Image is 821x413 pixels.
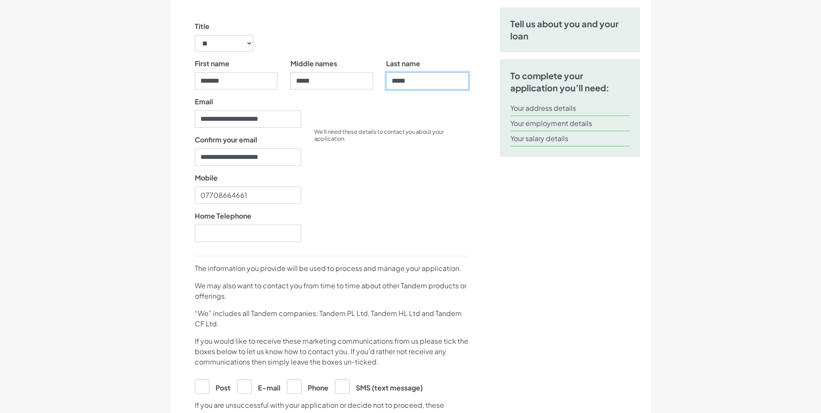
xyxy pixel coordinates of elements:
[237,379,280,393] label: E-mail
[195,173,218,183] label: Mobile
[195,281,469,301] p: We may also want to contact you from time to time about other Tandem products or offerings.
[510,18,630,42] h5: Tell us about you and your loan
[195,97,213,107] label: Email
[287,379,328,393] label: Phone
[195,58,229,69] label: First name
[195,135,257,145] label: Confirm your email
[510,116,630,131] li: Your employment details
[195,263,469,274] p: The information you provide will be used to process and manage your application.
[195,21,209,32] label: Title
[195,379,231,393] label: Post
[386,58,420,69] label: Last name
[195,308,469,329] p: “We” includes all Tandem companies; Tandem PL Ltd, Tandem HL Ltd and Tandem CF Ltd.
[510,70,630,94] h5: To complete your application you’ll need:
[314,128,444,142] small: We’ll need these details to contact you about your application.
[510,101,630,116] li: Your address details
[290,58,337,69] label: Middle names
[195,336,469,367] p: If you would like to receive these marketing communications from us please tick the boxes below t...
[335,379,423,393] label: SMS (text message)
[195,211,251,221] label: Home Telephone
[510,131,630,146] li: Your salary details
